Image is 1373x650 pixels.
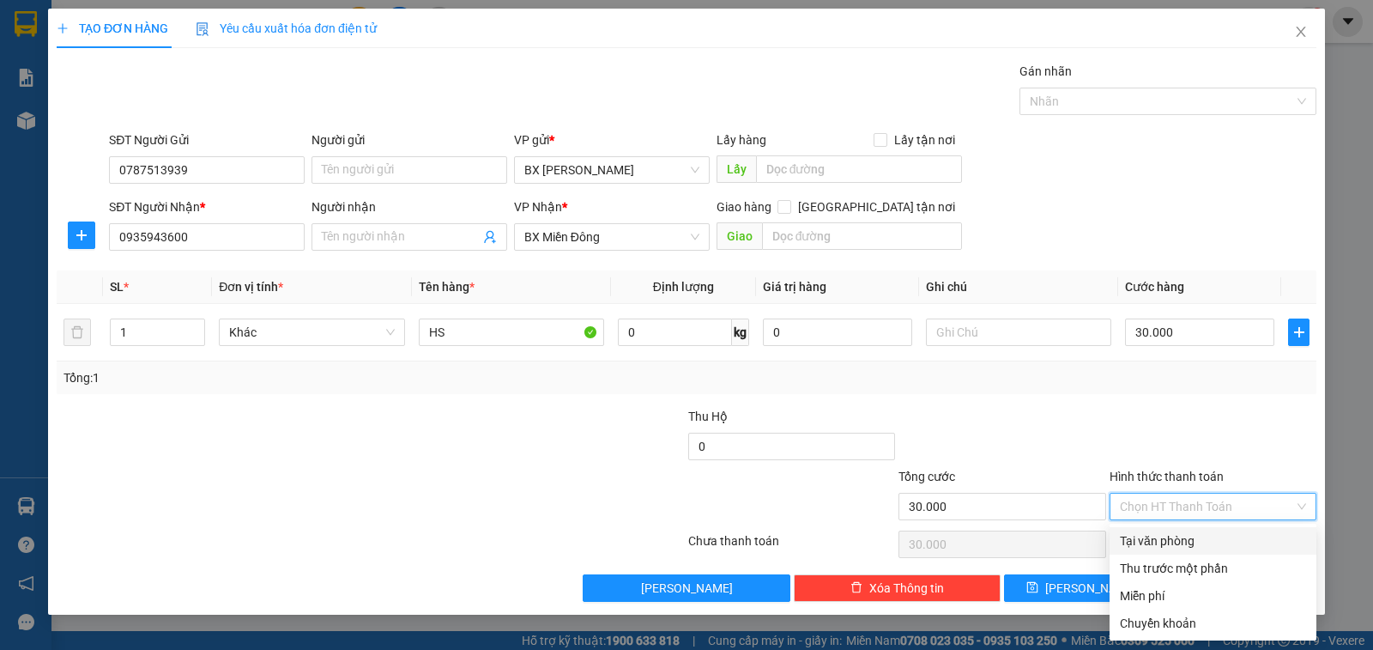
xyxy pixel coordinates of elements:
[57,21,168,35] span: TẠO ĐƠN HÀNG
[483,230,497,244] span: user-add
[919,270,1118,304] th: Ghi chú
[419,280,475,294] span: Tên hàng
[641,579,733,598] span: [PERSON_NAME]
[1004,574,1158,602] button: save[PERSON_NAME]
[762,222,963,250] input: Dọc đường
[791,197,962,216] span: [GEOGRAPHIC_DATA] tận nơi
[229,319,394,345] span: Khác
[64,368,531,387] div: Tổng: 1
[1120,532,1306,550] div: Tại văn phòng
[763,280,826,294] span: Giá trị hàng
[524,157,699,183] span: BX Phạm Văn Đồng
[898,470,955,483] span: Tổng cước
[68,222,95,249] button: plus
[717,155,756,183] span: Lấy
[1289,325,1309,339] span: plus
[869,579,944,598] span: Xóa Thông tin
[763,319,912,346] input: 0
[1019,64,1072,78] label: Gán nhãn
[887,131,962,149] span: Lấy tận nơi
[686,532,897,562] div: Chưa thanh toán
[1120,614,1306,633] div: Chuyển khoản
[732,319,749,346] span: kg
[717,222,762,250] span: Giao
[109,131,305,149] div: SĐT Người Gửi
[1288,319,1309,346] button: plus
[514,200,562,214] span: VP Nhận
[756,155,963,183] input: Dọc đường
[717,200,771,214] span: Giao hàng
[514,131,710,149] div: VP gửi
[653,280,714,294] span: Định lượng
[196,21,377,35] span: Yêu cầu xuất hóa đơn điện tử
[1294,25,1308,39] span: close
[1026,581,1038,595] span: save
[926,319,1111,346] input: Ghi Chú
[311,131,507,149] div: Người gửi
[524,224,699,250] span: BX Miền Đông
[64,319,91,346] button: delete
[69,228,94,242] span: plus
[1110,470,1224,483] label: Hình thức thanh toán
[110,280,124,294] span: SL
[57,22,69,34] span: plus
[1277,9,1325,57] button: Close
[794,574,1001,602] button: deleteXóa Thông tin
[1120,586,1306,605] div: Miễn phí
[717,133,766,147] span: Lấy hàng
[1045,579,1137,598] span: [PERSON_NAME]
[583,574,789,602] button: [PERSON_NAME]
[311,197,507,216] div: Người nhận
[419,319,604,346] input: VD: Bàn, Ghế
[850,581,862,595] span: delete
[1120,559,1306,578] div: Thu trước một phần
[196,22,209,36] img: icon
[688,410,728,423] span: Thu Hộ
[219,280,283,294] span: Đơn vị tính
[109,197,305,216] div: SĐT Người Nhận
[1125,280,1184,294] span: Cước hàng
